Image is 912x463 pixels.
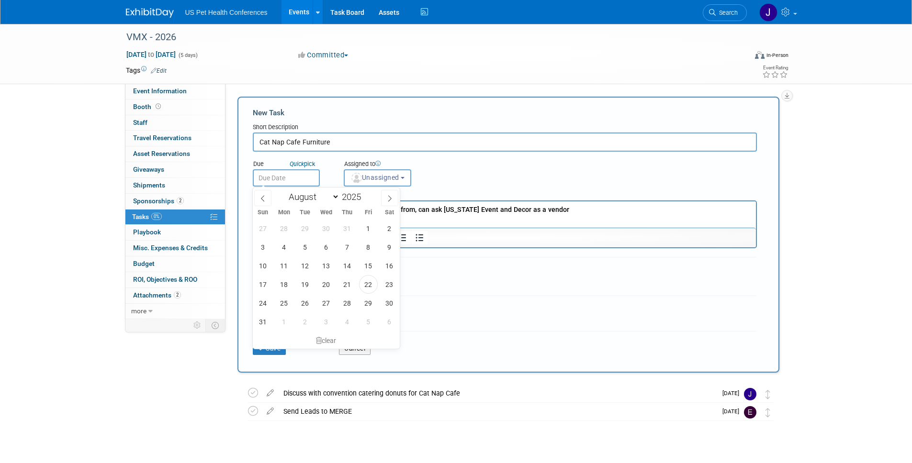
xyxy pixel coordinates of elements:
[716,9,738,16] span: Search
[380,219,399,238] span: August 2, 2025
[359,275,378,294] span: August 22, 2025
[703,4,747,21] a: Search
[359,219,378,238] span: August 1, 2025
[253,300,757,310] div: Tag Contributors
[338,219,357,238] span: July 31, 2025
[296,256,315,275] span: August 12, 2025
[358,209,379,216] span: Fri
[744,406,756,419] img: Erika Plata
[185,9,268,16] span: US Pet Health Conferences
[131,307,146,315] span: more
[125,304,225,319] a: more
[350,174,399,181] span: Unassigned
[279,385,717,401] div: Discuss with convention catering donuts for Cat Nap Cafe
[126,50,176,59] span: [DATE] [DATE]
[125,115,225,131] a: Staff
[317,256,336,275] span: August 13, 2025
[275,219,293,238] span: July 28, 2025
[338,294,357,312] span: August 28, 2025
[125,178,225,193] a: Shipments
[273,209,294,216] span: Mon
[253,169,320,187] input: Due Date
[338,256,357,275] span: August 14, 2025
[380,294,399,312] span: August 30, 2025
[133,119,147,126] span: Staff
[296,219,315,238] span: July 29, 2025
[379,209,400,216] span: Sat
[254,201,756,228] iframe: Rich Text Area
[296,312,315,331] span: September 2, 2025
[275,238,293,256] span: August 4, 2025
[275,312,293,331] span: September 1, 2025
[262,407,279,416] a: edit
[755,51,765,59] img: Format-Inperson.png
[744,388,756,400] img: Jessica Ocampo
[253,332,400,349] div: clear
[359,238,378,256] span: August 8, 2025
[296,275,315,294] span: August 19, 2025
[253,187,757,200] div: Details
[125,146,225,162] a: Asset Reservations
[254,256,272,275] span: August 10, 2025
[722,408,744,415] span: [DATE]
[174,291,181,298] span: 2
[126,8,174,18] img: ExhibitDay
[253,108,757,118] div: New Task
[722,390,744,397] span: [DATE]
[296,238,315,256] span: August 5, 2025
[339,191,368,202] input: Year
[294,209,315,216] span: Tue
[254,312,272,331] span: August 31, 2025
[125,225,225,240] a: Playbook
[151,213,162,220] span: 0%
[205,319,225,331] td: Toggle Event Tabs
[344,169,412,187] button: Unassigned
[337,209,358,216] span: Thu
[359,256,378,275] span: August 15, 2025
[253,160,329,169] div: Due
[290,160,304,167] i: Quick
[133,150,190,157] span: Asset Reservations
[125,131,225,146] a: Travel Reservations
[133,291,181,299] span: Attachments
[766,408,770,417] i: Move task
[766,390,770,399] i: Move task
[394,231,411,244] button: Numbered list
[254,294,272,312] span: August 24, 2025
[762,66,788,70] div: Event Rating
[380,312,399,331] span: September 6, 2025
[177,197,184,204] span: 2
[154,103,163,110] span: Booth not reserved yet
[279,403,717,419] div: Send Leads to MERGE
[254,238,272,256] span: August 3, 2025
[253,132,757,152] input: Name of task or a short description
[380,256,399,275] span: August 16, 2025
[133,197,184,205] span: Sponsorships
[253,123,757,132] div: Short Description
[411,231,428,244] button: Bullet list
[125,288,225,303] a: Attachments2
[690,50,789,64] div: Event Format
[125,209,225,225] a: Tasks0%
[295,50,352,60] button: Committed
[133,181,165,189] span: Shipments
[125,194,225,209] a: Sponsorships2
[151,67,167,74] a: Edit
[133,103,163,110] span: Booth
[275,275,293,294] span: August 18, 2025
[317,275,336,294] span: August 20, 2025
[125,241,225,256] a: Misc. Expenses & Credits
[178,52,198,58] span: (5 days)
[317,219,336,238] span: July 30, 2025
[296,294,315,312] span: August 26, 2025
[317,238,336,256] span: August 6, 2025
[315,209,337,216] span: Wed
[133,244,208,252] span: Misc. Expenses & Credits
[253,209,274,216] span: Sun
[262,389,279,397] a: edit
[344,160,459,169] div: Assigned to
[133,228,161,236] span: Playbook
[317,312,336,331] span: September 3, 2025
[759,3,777,22] img: Jessica Ocampo
[380,238,399,256] span: August 9, 2025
